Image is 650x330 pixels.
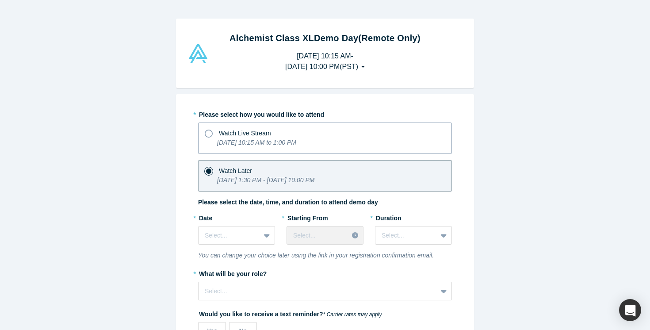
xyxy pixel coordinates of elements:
[276,48,374,75] button: [DATE] 10:15 AM-[DATE] 10:00 PM(PST)
[198,307,452,319] label: Would you like to receive a text reminder?
[323,311,382,318] em: * Carrier rates may apply
[217,139,296,146] i: [DATE] 10:15 AM to 1:00 PM
[198,107,452,119] label: Please select how you would like to attend
[187,44,209,63] img: Alchemist Vault Logo
[198,266,452,279] label: What will be your role?
[219,167,252,174] span: Watch Later
[198,198,378,207] label: Please select the date, time, and duration to attend demo day
[229,33,421,43] strong: Alchemist Class XL Demo Day (Remote Only)
[287,211,328,223] label: Starting From
[219,130,271,137] span: Watch Live Stream
[198,211,275,223] label: Date
[198,252,434,259] i: You can change your choice later using the link in your registration confirmation email.
[375,211,452,223] label: Duration
[217,177,314,184] i: [DATE] 1:30 PM - [DATE] 10:00 PM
